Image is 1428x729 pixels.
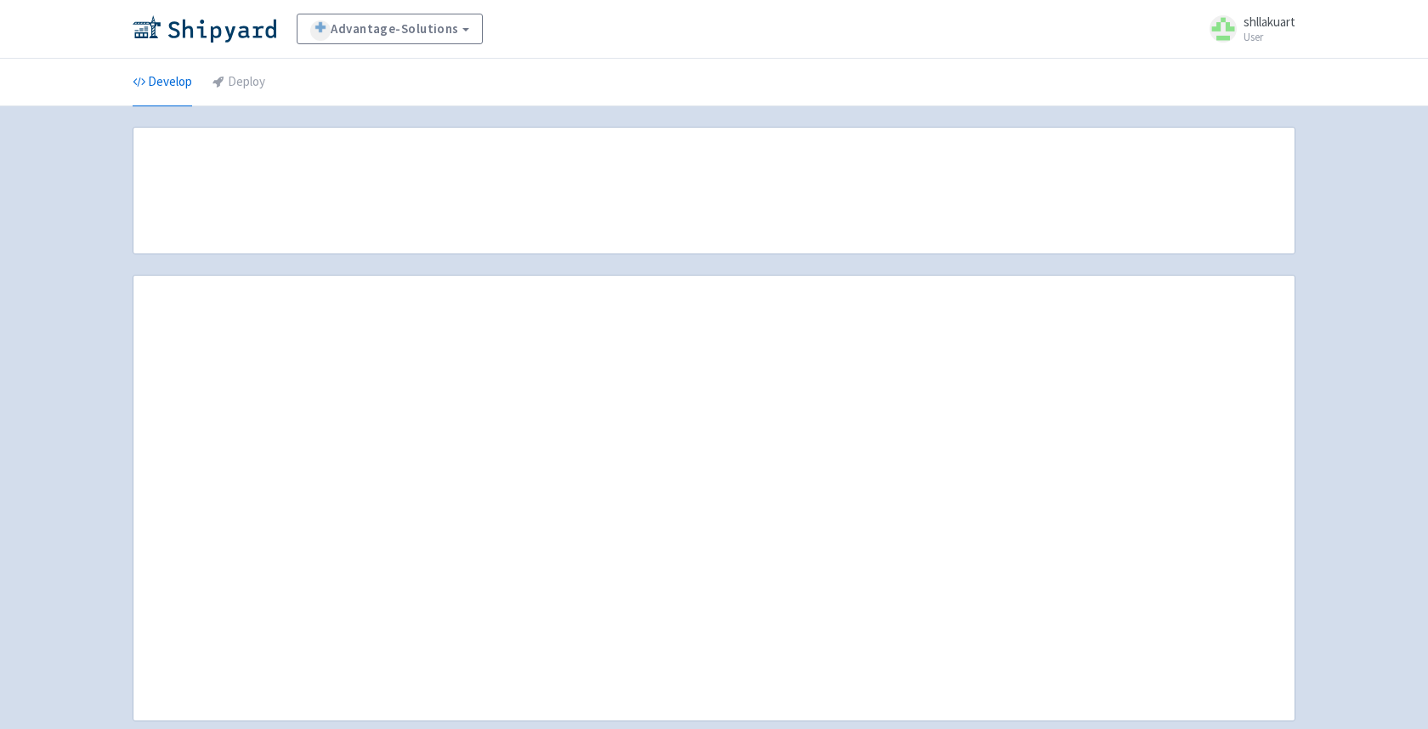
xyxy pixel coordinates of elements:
a: Develop [133,59,192,106]
a: shllakuart User [1199,15,1295,43]
img: Shipyard logo [133,15,276,43]
small: User [1244,31,1295,43]
span: shllakuart [1244,14,1295,30]
a: Deploy [212,59,265,106]
a: Advantage-Solutions [297,14,483,44]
